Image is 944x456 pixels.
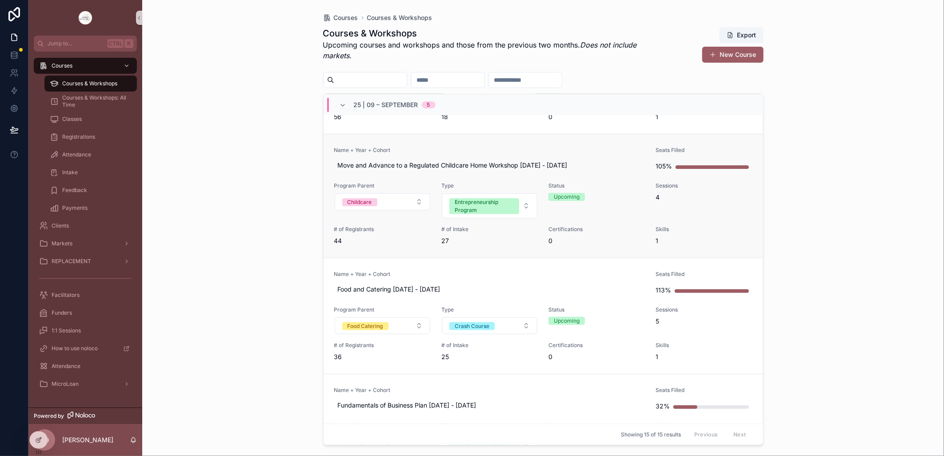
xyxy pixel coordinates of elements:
[34,253,137,269] a: REPLACEMENT
[108,39,124,48] span: Ctrl
[338,161,642,170] span: Move and Advance to a Regulated Childcare Home Workshop [DATE] - [DATE]
[621,431,681,438] span: Showing 15 of 15 results
[334,387,645,394] span: Name + Year + Cohort
[334,13,358,22] span: Courses
[34,376,137,392] a: MicroLoan
[348,322,383,330] div: Food Catering
[441,112,538,121] span: 18
[44,200,137,216] a: Payments
[702,47,764,63] button: New Course
[334,226,431,233] span: # of Registrants
[28,408,142,424] a: Powered by
[62,80,117,87] span: Courses & Workshops
[656,236,752,245] span: 1
[548,352,645,361] span: 0
[656,182,752,189] span: Sessions
[367,13,432,22] a: Courses & Workshops
[548,226,645,233] span: Certifications
[52,222,69,229] span: Clients
[455,198,514,214] div: Entrepreneurship Program
[34,218,137,234] a: Clients
[656,226,752,233] span: Skills
[324,258,763,374] a: Name + Year + CohortFood and Catering [DATE] - [DATE]Seats Filled113%Program ParentSelect ButtonT...
[348,198,372,206] div: Childcare
[554,193,580,201] div: Upcoming
[554,317,580,325] div: Upcoming
[62,169,78,176] span: Intake
[548,422,645,429] span: Status
[656,342,752,349] span: Skills
[323,27,652,40] h1: Courses & Workshops
[338,285,642,294] span: Food and Catering [DATE] - [DATE]
[34,340,137,356] a: How to use noloco
[656,157,672,175] div: 105%
[656,193,752,202] span: 4
[323,40,652,61] p: Upcoming courses and workshops and those from the previous two months.
[334,422,431,429] span: Program Parent
[34,323,137,339] a: 1:1 Sessions
[78,11,92,25] img: App logo
[324,134,763,258] a: Name + Year + CohortMove and Advance to a Regulated Childcare Home Workshop [DATE] - [DATE]Seats ...
[44,76,137,92] a: Courses & Workshops
[548,342,645,349] span: Certifications
[62,133,95,140] span: Registrations
[441,182,538,189] span: Type
[441,306,538,313] span: Type
[62,436,113,444] p: [PERSON_NAME]
[334,112,431,121] span: 56
[334,271,645,278] span: Name + Year + Cohort
[548,236,645,245] span: 0
[656,147,752,154] span: Seats Filled
[334,342,431,349] span: # of Registrants
[62,187,87,194] span: Feedback
[656,422,752,429] span: Sessions
[62,204,88,212] span: Payments
[34,305,137,321] a: Funders
[44,147,137,163] a: Attendance
[44,93,137,109] a: Courses & Workshops: All Time
[34,36,137,52] button: Jump to...CtrlK
[28,52,142,404] div: scrollable content
[62,94,128,108] span: Courses & Workshops: All Time
[548,182,645,189] span: Status
[442,193,537,218] button: Select Button
[52,327,81,334] span: 1:1 Sessions
[656,397,670,415] div: 32%
[354,100,418,109] span: 25 | 09 – September
[52,292,80,299] span: Facilitators
[441,342,538,349] span: # of Intake
[441,226,538,233] span: # of Intake
[48,40,104,47] span: Jump to...
[323,40,637,60] em: Does not include markets.
[34,287,137,303] a: Facilitators
[52,345,98,352] span: How to use noloco
[334,182,431,189] span: Program Parent
[335,193,430,210] button: Select Button
[52,309,72,316] span: Funders
[44,164,137,180] a: Intake
[44,182,137,198] a: Feedback
[455,322,489,330] div: Crash Course
[323,13,358,22] a: Courses
[334,147,645,154] span: Name + Year + Cohort
[34,358,137,374] a: Attendance
[656,112,752,121] span: 1
[44,129,137,145] a: Registrations
[656,387,752,394] span: Seats Filled
[334,306,431,313] span: Program Parent
[44,111,137,127] a: Classes
[338,401,642,410] span: Fundamentals of Business Plan [DATE] - [DATE]
[52,240,72,247] span: Markets
[441,422,538,429] span: Type
[427,101,430,108] div: 5
[548,306,645,313] span: Status
[34,412,64,420] span: Powered by
[34,236,137,252] a: Markets
[656,306,752,313] span: Sessions
[62,116,82,123] span: Classes
[441,236,538,245] span: 27
[34,58,137,74] a: Courses
[62,151,91,158] span: Attendance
